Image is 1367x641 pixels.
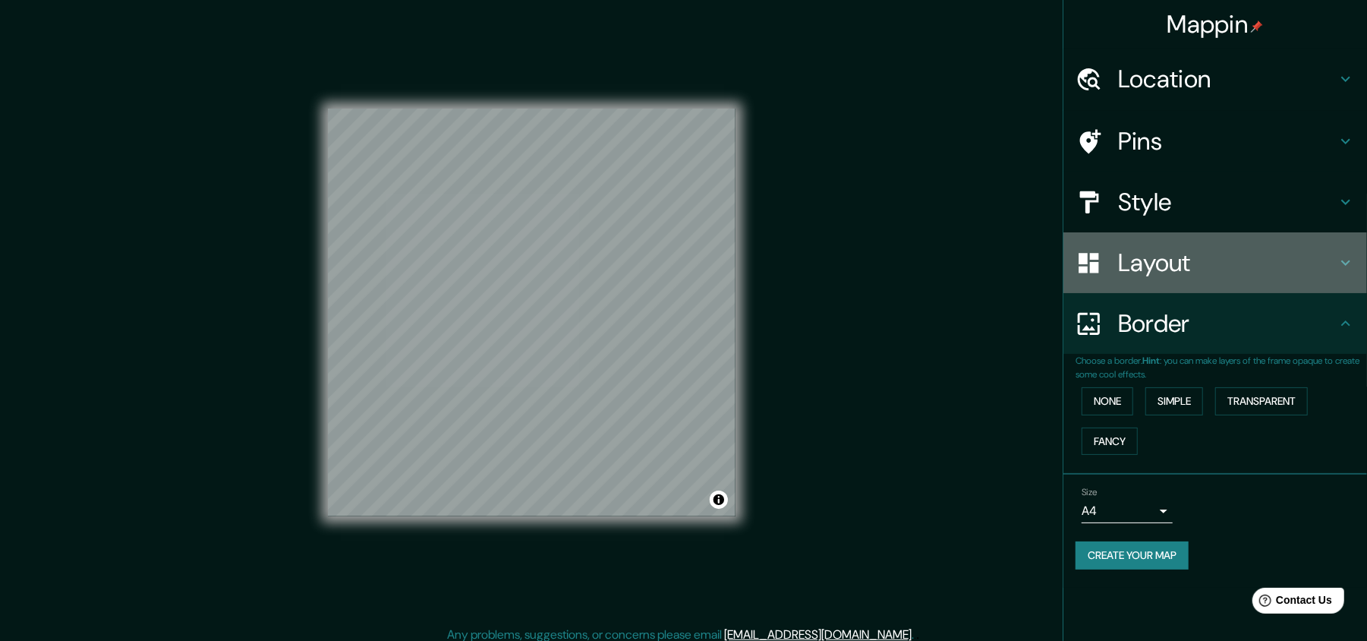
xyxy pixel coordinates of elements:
button: Toggle attribution [710,491,728,509]
h4: Location [1118,64,1337,94]
h4: Style [1118,187,1337,217]
button: Simple [1145,387,1203,415]
div: Location [1063,49,1367,109]
canvas: Map [328,109,735,516]
h4: Mappin [1167,9,1264,39]
h4: Pins [1118,126,1337,156]
label: Size [1082,486,1098,499]
h4: Border [1118,308,1337,339]
b: Hint [1142,355,1160,367]
iframe: Help widget launcher [1232,582,1350,624]
button: Fancy [1082,428,1138,456]
div: Style [1063,172,1367,232]
div: Pins [1063,111,1367,172]
button: None [1082,387,1133,415]
img: pin-icon.png [1251,21,1263,33]
div: Layout [1063,232,1367,293]
p: Choose a border. : you can make layers of the frame opaque to create some cool effects. [1076,354,1367,381]
h4: Layout [1118,248,1337,278]
div: A4 [1082,499,1173,523]
div: Border [1063,293,1367,354]
button: Transparent [1215,387,1308,415]
button: Create your map [1076,542,1189,570]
